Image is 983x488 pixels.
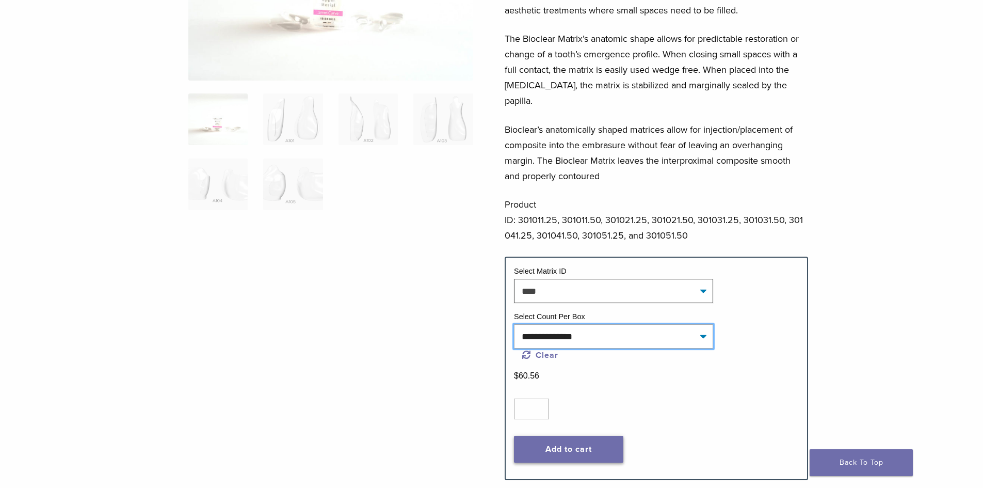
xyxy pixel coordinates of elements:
label: Select Matrix ID [514,267,567,275]
a: Back To Top [810,449,913,476]
img: Original Anterior Matrix - A Series - Image 5 [188,159,248,210]
p: The Bioclear Matrix’s anatomic shape allows for predictable restoration or change of a tooth’s em... [505,31,808,108]
span: $ [514,371,519,380]
img: Original Anterior Matrix - A Series - Image 3 [339,93,398,145]
img: Original Anterior Matrix - A Series - Image 4 [413,93,473,145]
button: Add to cart [514,436,623,463]
bdi: 60.56 [514,371,539,380]
img: Anterior-Original-A-Series-Matrices-324x324.jpg [188,93,248,145]
label: Select Count Per Box [514,312,585,321]
img: Original Anterior Matrix - A Series - Image 6 [263,159,323,210]
img: Original Anterior Matrix - A Series - Image 2 [263,93,323,145]
p: Bioclear’s anatomically shaped matrices allow for injection/placement of composite into the embra... [505,122,808,184]
a: Clear [522,350,558,360]
p: Product ID: 301011.25, 301011.50, 301021.25, 301021.50, 301031.25, 301031.50, 301041.25, 301041.5... [505,197,808,243]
